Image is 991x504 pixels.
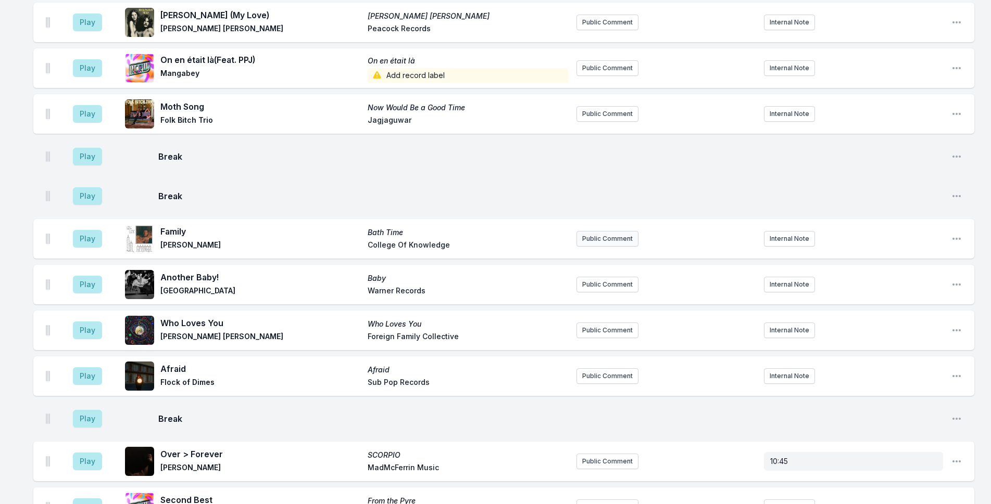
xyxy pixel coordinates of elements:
[951,17,962,28] button: Open playlist item options
[125,270,154,299] img: Baby
[125,316,154,345] img: Who Loves You
[125,54,154,83] img: On en était là
[158,412,943,425] span: Break
[46,63,50,73] img: Drag Handle
[46,371,50,381] img: Drag Handle
[368,11,569,21] span: [PERSON_NAME] [PERSON_NAME]
[160,462,361,475] span: [PERSON_NAME]
[368,68,569,83] span: Add record label
[764,322,815,338] button: Internal Note
[764,60,815,76] button: Internal Note
[160,9,361,21] span: [PERSON_NAME] (My Love)
[46,456,50,467] img: Drag Handle
[125,361,154,391] img: Afraid
[951,63,962,73] button: Open playlist item options
[160,240,361,252] span: [PERSON_NAME]
[368,462,569,475] span: MadMcFerrin Music
[160,377,361,390] span: Flock of Dimes
[125,224,154,253] img: Bath Time
[160,225,361,238] span: Family
[73,105,102,123] button: Play
[368,365,569,375] span: Afraid
[46,151,50,162] img: Drag Handle
[576,15,638,30] button: Public Comment
[160,23,361,36] span: [PERSON_NAME] [PERSON_NAME]
[368,450,569,460] span: SCORPIO
[160,271,361,283] span: Another Baby!
[951,456,962,467] button: Open playlist item options
[125,447,154,476] img: SCORPIO
[576,322,638,338] button: Public Comment
[46,109,50,119] img: Drag Handle
[160,115,361,127] span: Folk Bitch Trio
[158,150,943,163] span: Break
[951,234,962,244] button: Open playlist item options
[368,227,569,238] span: Bath Time
[73,230,102,248] button: Play
[368,240,569,252] span: College Of Knowledge
[576,368,638,384] button: Public Comment
[764,231,815,247] button: Internal Note
[46,325,50,335] img: Drag Handle
[73,187,102,205] button: Play
[73,276,102,293] button: Play
[160,331,361,344] span: [PERSON_NAME] [PERSON_NAME]
[160,448,361,460] span: Over > Forever
[73,367,102,385] button: Play
[368,273,569,283] span: Baby
[160,363,361,375] span: Afraid
[160,100,361,113] span: Moth Song
[951,325,962,335] button: Open playlist item options
[770,457,788,466] span: 10:45
[158,190,943,202] span: Break
[73,59,102,77] button: Play
[576,106,638,122] button: Public Comment
[46,279,50,290] img: Drag Handle
[160,286,361,298] span: [GEOGRAPHIC_DATA]
[764,15,815,30] button: Internal Note
[160,68,361,83] span: Mangabey
[368,319,569,329] span: Who Loves You
[951,371,962,381] button: Open playlist item options
[951,151,962,162] button: Open playlist item options
[160,317,361,329] span: Who Loves You
[368,23,569,36] span: Peacock Records
[764,368,815,384] button: Internal Note
[73,410,102,428] button: Play
[576,277,638,292] button: Public Comment
[46,234,50,244] img: Drag Handle
[368,331,569,344] span: Foreign Family Collective
[576,231,638,247] button: Public Comment
[951,279,962,290] button: Open playlist item options
[73,148,102,165] button: Play
[368,377,569,390] span: Sub Pop Records
[576,454,638,469] button: Public Comment
[160,54,361,66] span: On en était là (Feat. PPJ)
[764,277,815,292] button: Internal Note
[46,413,50,424] img: Drag Handle
[951,191,962,201] button: Open playlist item options
[951,413,962,424] button: Open playlist item options
[125,8,154,37] img: Buckingham Nicks
[368,115,569,127] span: Jagjaguwar
[73,453,102,470] button: Play
[73,321,102,339] button: Play
[764,106,815,122] button: Internal Note
[576,60,638,76] button: Public Comment
[125,99,154,128] img: Now Would Be a Good Time
[951,109,962,119] button: Open playlist item options
[368,56,569,66] span: On en était là
[46,17,50,28] img: Drag Handle
[368,286,569,298] span: Warner Records
[73,14,102,31] button: Play
[46,191,50,201] img: Drag Handle
[368,102,569,113] span: Now Would Be a Good Time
